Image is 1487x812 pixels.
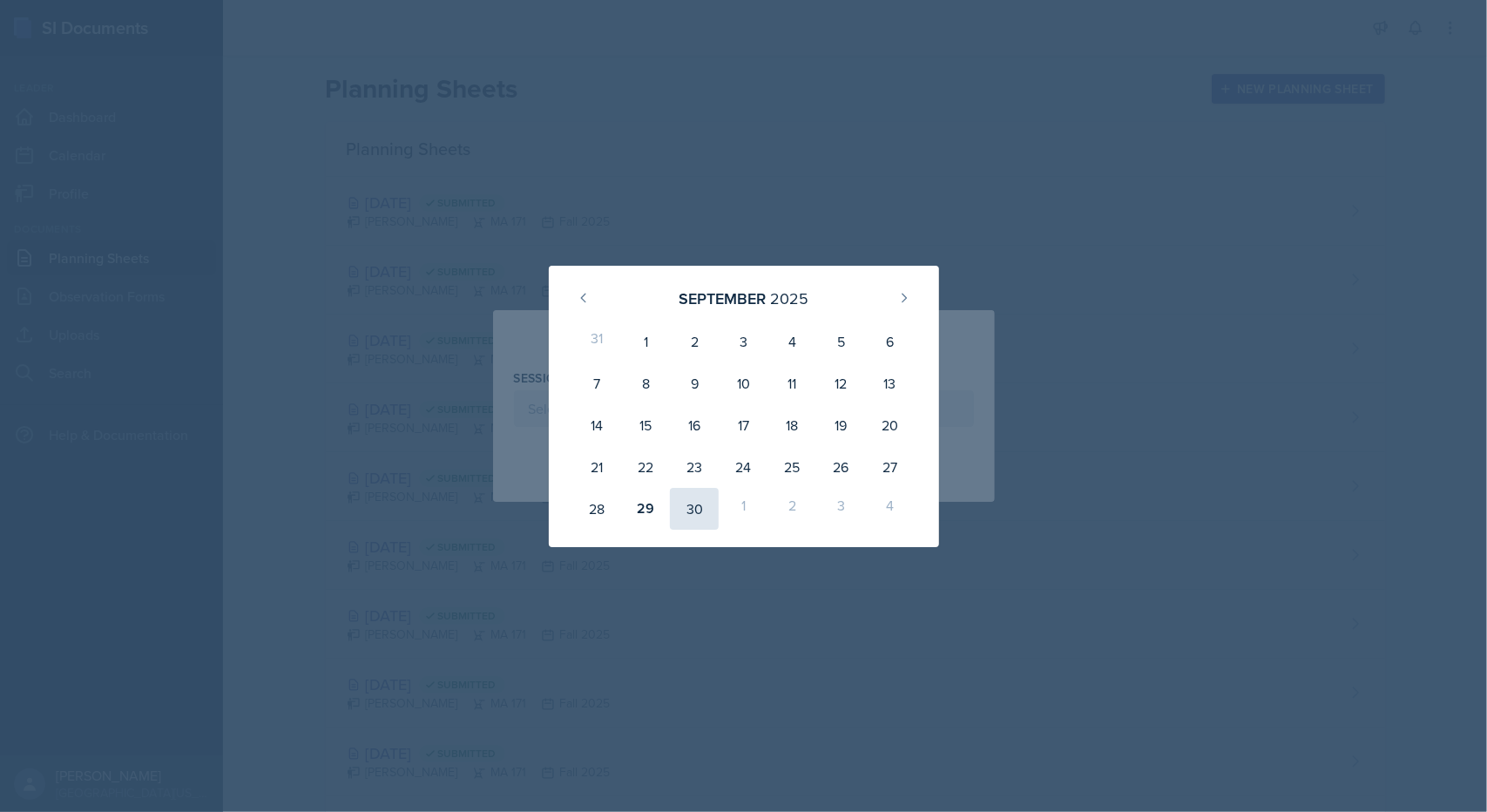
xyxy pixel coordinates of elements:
[670,404,719,446] div: 16
[621,321,670,362] div: 1
[621,446,670,488] div: 22
[767,446,816,488] div: 25
[573,404,622,446] div: 14
[719,446,767,488] div: 24
[719,362,767,404] div: 10
[573,488,622,530] div: 28
[719,404,767,446] div: 17
[621,362,670,404] div: 8
[670,321,719,362] div: 2
[816,488,865,530] div: 3
[816,446,865,488] div: 26
[621,488,670,530] div: 29
[573,362,622,404] div: 7
[719,488,767,530] div: 1
[767,362,816,404] div: 11
[767,488,816,530] div: 2
[767,321,816,362] div: 4
[865,362,914,404] div: 13
[816,362,865,404] div: 12
[865,446,914,488] div: 27
[670,488,719,530] div: 30
[865,488,914,530] div: 4
[621,404,670,446] div: 15
[679,287,766,310] div: September
[865,404,914,446] div: 20
[767,404,816,446] div: 18
[816,404,865,446] div: 19
[770,287,808,310] div: 2025
[573,446,622,488] div: 21
[670,362,719,404] div: 9
[719,321,767,362] div: 3
[573,321,622,362] div: 31
[816,321,865,362] div: 5
[670,446,719,488] div: 23
[865,321,914,362] div: 6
